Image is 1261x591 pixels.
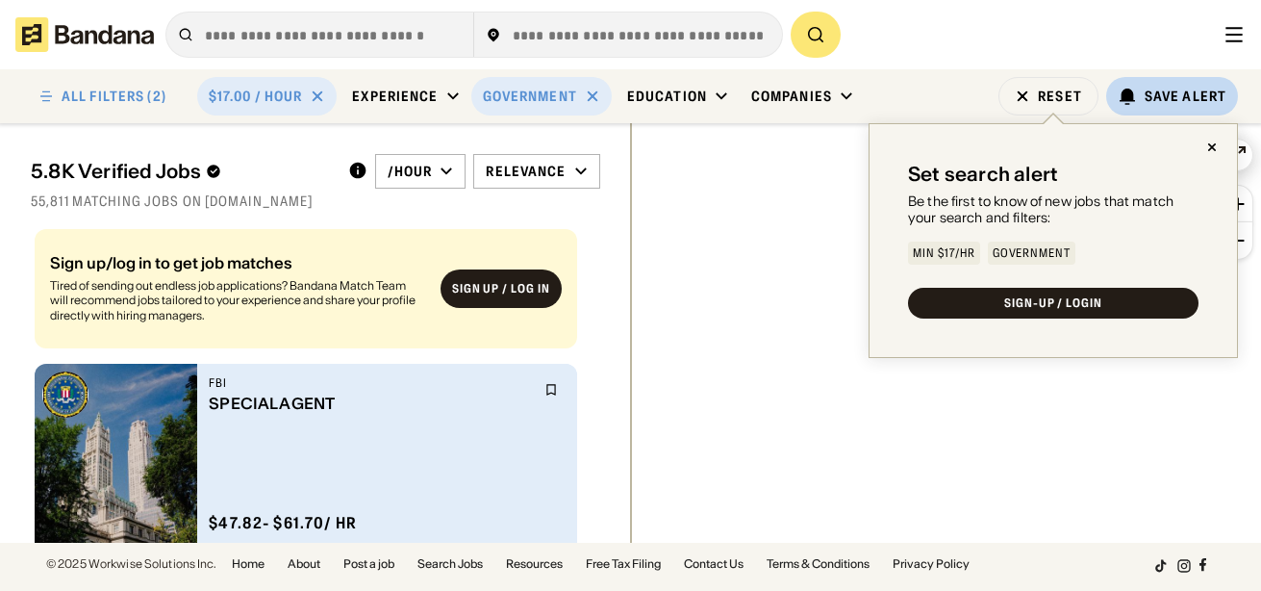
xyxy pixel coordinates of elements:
[452,282,550,297] div: Sign up / Log in
[913,247,975,259] div: Min $17/hr
[352,88,438,105] div: Experience
[31,221,600,543] div: grid
[15,17,154,52] img: Bandana logotype
[993,247,1072,259] div: Government
[1038,90,1082,103] div: Reset
[684,558,744,570] a: Contact Us
[209,513,357,533] div: $ 47.82 - $61.70 / hr
[209,375,533,391] div: FBI
[627,88,707,105] div: Education
[1145,88,1226,105] div: Save Alert
[42,372,88,418] img: FBI logo
[586,558,661,570] a: Free Tax Filing
[50,255,425,270] div: Sign up/log in to get job matches
[893,558,970,570] a: Privacy Policy
[767,558,870,570] a: Terms & Conditions
[288,558,320,570] a: About
[209,88,303,105] div: $17.00 / hour
[343,558,394,570] a: Post a job
[31,193,600,210] div: 55,811 matching jobs on [DOMAIN_NAME]
[1004,297,1102,309] div: SIGN-UP / LOGIN
[486,163,566,180] div: Relevance
[62,90,166,103] div: ALL FILTERS (2)
[506,558,563,570] a: Resources
[232,558,265,570] a: Home
[31,160,333,183] div: 5.8K Verified Jobs
[50,278,425,323] div: Tired of sending out endless job applications? Bandana Match Team will recommend jobs tailored to...
[908,163,1058,186] div: Set search alert
[46,558,216,570] div: © 2025 Workwise Solutions Inc.
[483,88,577,105] div: Government
[209,395,533,413] div: SPECIAL AGENT
[417,558,483,570] a: Search Jobs
[388,163,433,180] div: /hour
[908,193,1198,226] div: Be the first to know of new jobs that match your search and filters:
[751,88,832,105] div: Companies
